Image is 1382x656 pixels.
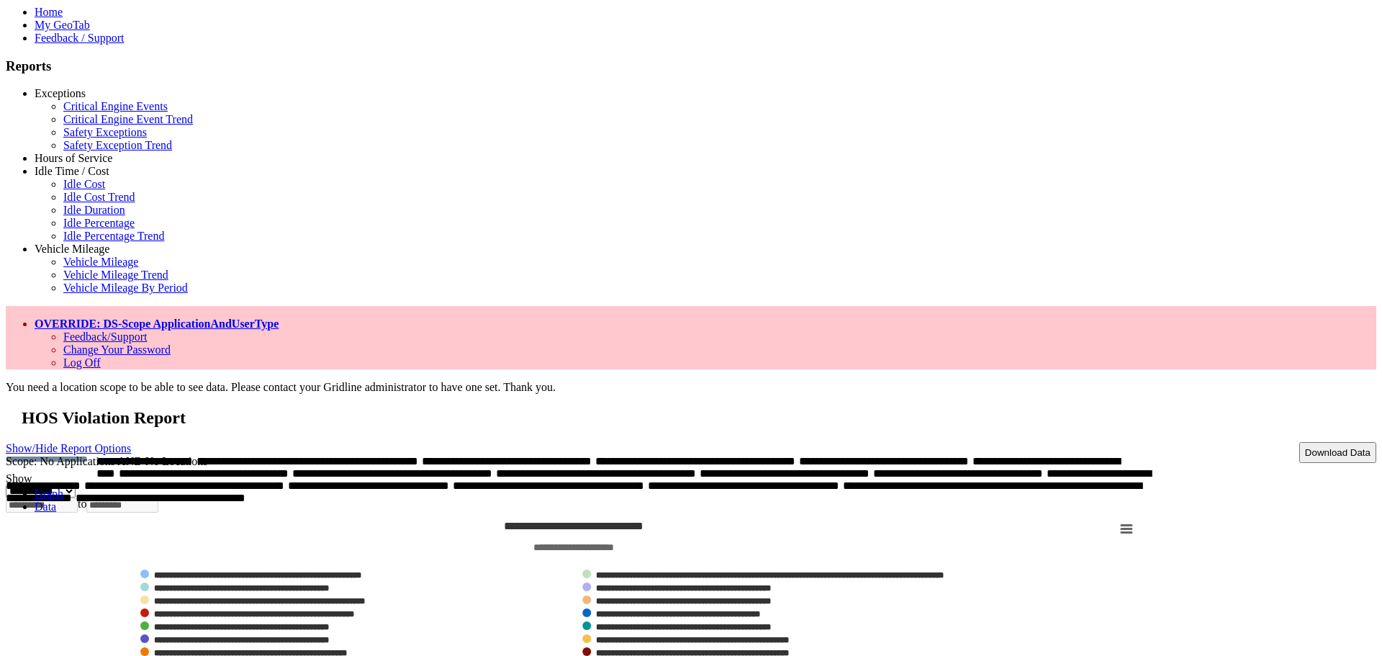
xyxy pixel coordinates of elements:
[63,343,171,356] a: Change Your Password
[35,318,279,330] a: OVERRIDE: DS-Scope ApplicationAndUserType
[35,165,109,177] a: Idle Time / Cost
[63,230,164,242] a: Idle Percentage Trend
[6,439,131,458] a: Show/Hide Report Options
[35,487,63,500] a: Graph
[35,19,90,31] a: My GeoTab
[63,100,168,112] a: Critical Engine Events
[6,455,207,467] span: Scope: No Applications AND No Locations
[63,178,105,190] a: Idle Cost
[35,32,124,44] a: Feedback / Support
[35,6,63,18] a: Home
[63,331,147,343] a: Feedback/Support
[6,58,1376,74] h3: Reports
[63,356,101,369] a: Log Off
[63,191,135,203] a: Idle Cost Trend
[63,269,168,281] a: Vehicle Mileage Trend
[63,139,172,151] a: Safety Exception Trend
[63,204,125,216] a: Idle Duration
[35,243,109,255] a: Vehicle Mileage
[35,500,56,513] a: Data
[6,513,48,525] label: Compare
[22,408,1376,428] h2: HOS Violation Report
[35,87,86,99] a: Exceptions
[63,282,188,294] a: Vehicle Mileage By Period
[6,472,32,485] label: Show
[63,113,193,125] a: Critical Engine Event Trend
[63,126,147,138] a: Safety Exceptions
[35,152,112,164] a: Hours of Service
[6,381,1376,394] div: You need a location scope to be able to see data. Please contact your Gridline administrator to h...
[1299,442,1376,463] button: Download Data
[63,256,138,268] a: Vehicle Mileage
[63,217,135,229] a: Idle Percentage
